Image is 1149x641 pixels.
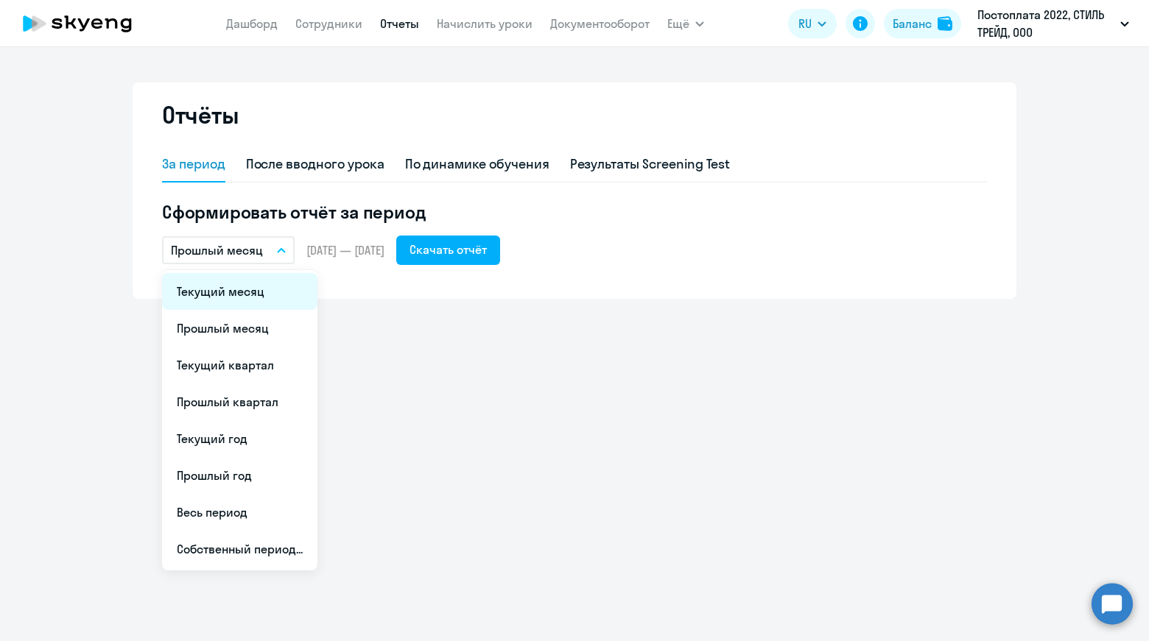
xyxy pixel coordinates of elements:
span: Ещё [667,15,689,32]
span: RU [798,15,812,32]
div: Баланс [893,15,932,32]
button: Постоплата 2022, СТИЛЬ ТРЕЙД, ООО [970,6,1136,41]
div: За период [162,155,225,174]
h2: Отчёты [162,100,239,130]
button: Прошлый месяц [162,236,295,264]
p: Прошлый месяц [171,241,263,259]
h5: Сформировать отчёт за период [162,200,987,224]
span: [DATE] — [DATE] [306,242,384,258]
button: Скачать отчёт [396,235,500,265]
p: Постоплата 2022, СТИЛЬ ТРЕЙД, ООО [977,6,1114,41]
ul: Ещё [162,270,317,570]
a: Документооборот [550,16,650,31]
div: Скачать отчёт [410,241,487,258]
a: Начислить уроки [437,16,533,31]
div: После вводного урока [246,155,384,174]
a: Сотрудники [295,16,362,31]
button: Ещё [667,9,704,38]
div: Результаты Screening Test [570,155,731,174]
button: RU [788,9,837,38]
button: Балансbalance [884,9,961,38]
a: Дашборд [226,16,278,31]
a: Отчеты [380,16,419,31]
div: По динамике обучения [405,155,549,174]
img: balance [938,16,952,31]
